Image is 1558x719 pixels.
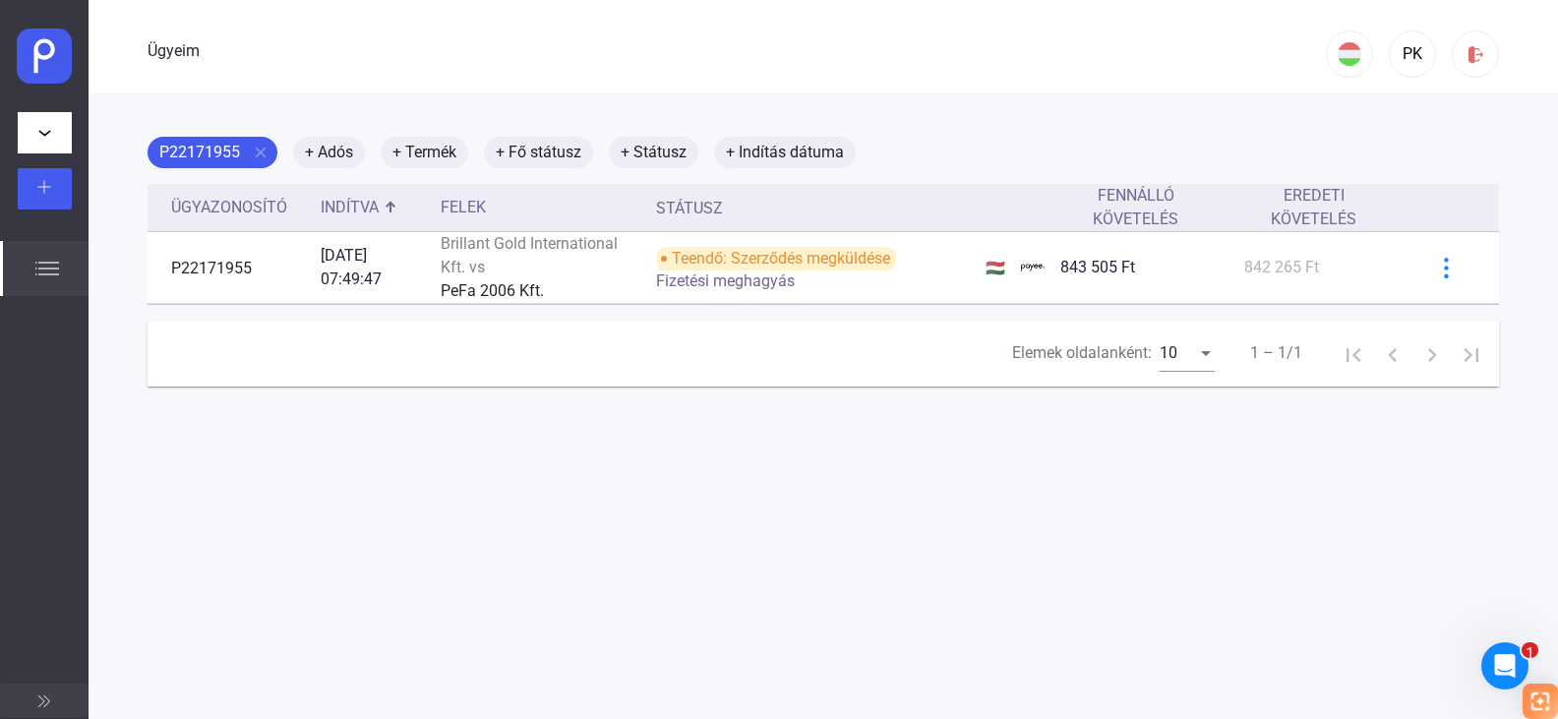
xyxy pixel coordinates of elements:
img: plus-white.svg [37,180,51,194]
div: Fennálló követelés [1060,184,1229,231]
img: list.svg [35,257,59,280]
font: Fizetési meghagyás [656,271,795,290]
div: Felek [441,196,640,219]
font: + Státusz [621,143,687,161]
button: Első oldal [1334,333,1373,373]
font: Felek [441,198,486,216]
div: Ügyazonosító [171,196,305,219]
button: kékebb [1425,247,1467,288]
font: 843 505 Ft [1060,258,1135,276]
img: payee-webclip.svg [17,29,73,85]
font: + Termék [392,143,456,161]
mat-select: Elemek oldalanként: [1160,341,1215,365]
img: HU [1338,42,1361,66]
font: 10 [1160,343,1177,362]
font: 842 265 Ft [1244,258,1319,276]
font: 1 – 1/1 [1250,343,1302,362]
img: kedvezményezett-logó [1021,256,1045,279]
font: P22171955 [171,259,252,277]
font: + Adós [305,143,353,161]
font: Teendő: Szerződés megküldése [672,249,890,268]
font: Eredeti követelés [1271,186,1356,228]
button: Utolsó oldal [1452,333,1491,373]
font: 🇭🇺 [986,259,1005,277]
font: [DATE] 07:49:47 [321,246,382,288]
font: Indítva [321,198,379,216]
div: Eredeti követelés [1244,184,1401,231]
font: 1 [1526,644,1534,663]
img: kékebb [1436,258,1457,278]
button: PK [1389,30,1436,78]
font: PK [1403,44,1422,63]
img: arrow-double-right-grey.svg [38,695,50,707]
font: Fennálló követelés [1093,186,1178,228]
div: Indítva [321,196,425,219]
font: Ügyeim [148,41,200,60]
font: P22171955 [159,143,240,161]
mat-icon: close [252,144,270,161]
button: Következő oldal [1412,333,1452,373]
font: Elemek oldalanként: [1012,343,1152,362]
iframe: Élő chat az intercomon [1481,642,1528,689]
font: Státusz [656,199,723,217]
font: Ügyazonosító [171,198,287,216]
button: HU [1326,30,1373,78]
font: PeFa 2006 Kft. [441,281,544,300]
font: + Indítás dátuma [726,143,844,161]
button: Előző oldal [1373,333,1412,373]
font: + Fő státusz [496,143,581,161]
font: Brillant Gold International Kft. vs [441,234,618,276]
img: kijelentkezés-piros [1466,44,1486,65]
button: kijelentkezés-piros [1452,30,1499,78]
